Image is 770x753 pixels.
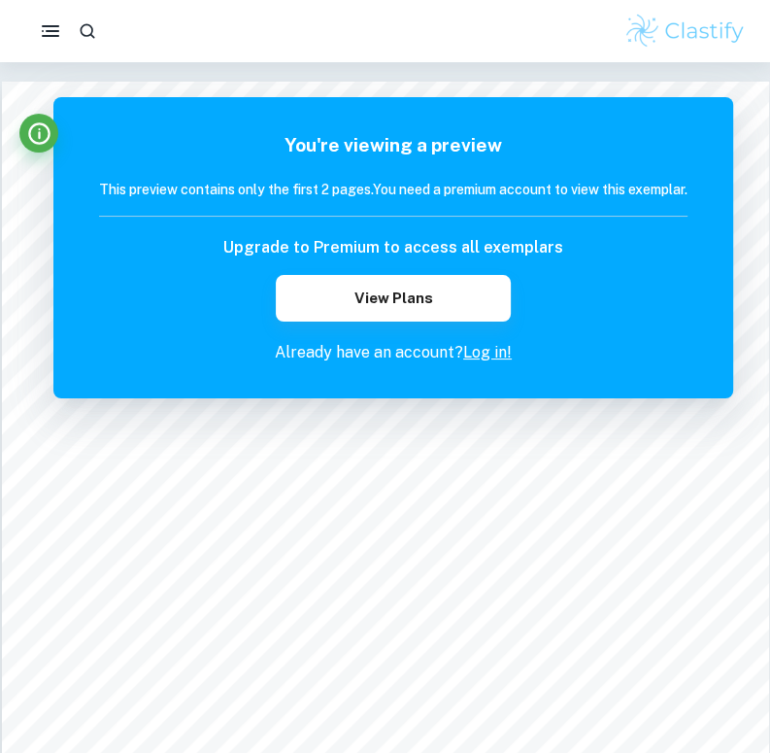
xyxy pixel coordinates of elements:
button: View Plans [276,275,511,322]
img: Clastify logo [623,12,747,51]
h5: You're viewing a preview [99,131,687,159]
h6: This preview contains only the first 2 pages. You need a premium account to view this exemplar. [99,179,687,200]
h6: Upgrade to Premium to access all exemplars [223,236,563,259]
button: Info [19,114,58,153]
a: Log in! [463,343,512,361]
p: Already have an account? [99,341,687,364]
